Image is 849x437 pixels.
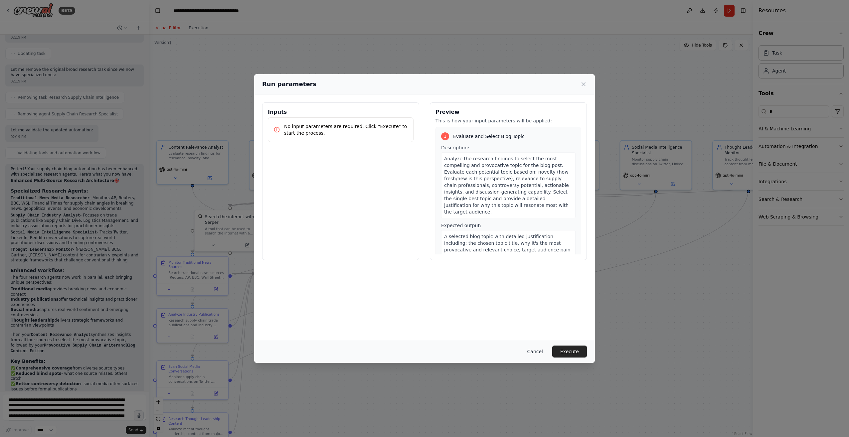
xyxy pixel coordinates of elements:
[444,156,569,215] span: Analyze the research findings to select the most compelling and provocative topic for the blog po...
[441,132,449,140] div: 1
[262,79,316,89] h2: Run parameters
[522,346,548,358] button: Cancel
[552,346,587,358] button: Execute
[435,117,581,124] p: This is how your input parameters will be applied:
[268,108,414,116] h3: Inputs
[441,223,481,228] span: Expected output:
[435,108,581,116] h3: Preview
[284,123,408,136] p: No input parameters are required. Click "Execute" to start the process.
[444,234,571,272] span: A selected blog topic with detailed justification including: the chosen topic title, why it's the...
[441,145,469,150] span: Description:
[453,133,525,140] span: Evaluate and Select Blog Topic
